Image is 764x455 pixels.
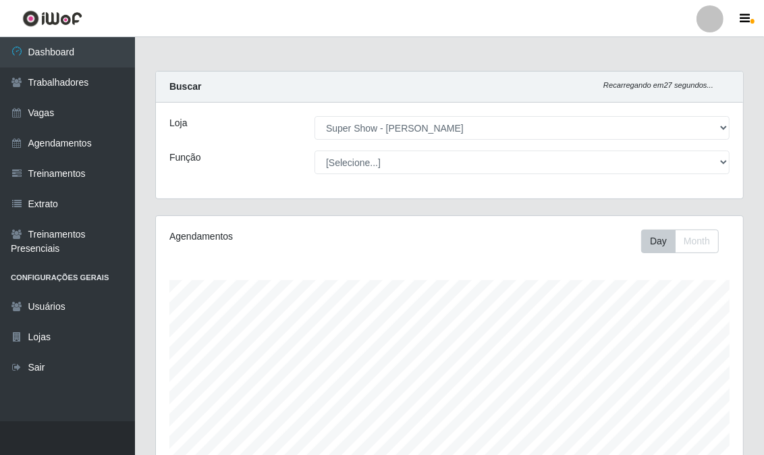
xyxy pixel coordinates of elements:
[675,230,719,253] button: Month
[169,151,201,165] label: Função
[169,81,201,92] strong: Buscar
[641,230,719,253] div: First group
[641,230,676,253] button: Day
[603,81,713,89] i: Recarregando em 27 segundos...
[169,230,391,244] div: Agendamentos
[22,10,82,27] img: CoreUI Logo
[169,116,187,130] label: Loja
[641,230,730,253] div: Toolbar with button groups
